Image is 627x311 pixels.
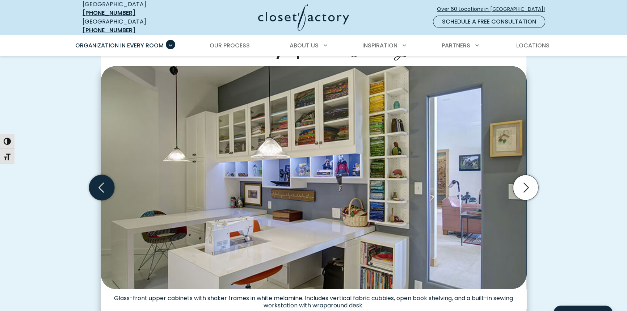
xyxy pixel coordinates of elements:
[510,172,541,203] button: Next slide
[75,41,164,50] span: Organization in Every Room
[258,4,349,31] img: Closet Factory Logo
[290,41,319,50] span: About Us
[101,66,526,289] img: Craft room organization with Glass-front upper cabinets with Shaker frames in White Chocolate mel...
[442,41,470,50] span: Partners
[437,5,551,13] span: Over 60 Locations in [GEOGRAPHIC_DATA]!
[362,41,397,50] span: Inspiration
[433,16,545,28] a: Schedule a Free Consultation
[70,35,557,56] nav: Primary Menu
[220,40,348,60] span: for Every Space &
[83,17,188,35] div: [GEOGRAPHIC_DATA]
[210,41,250,50] span: Our Process
[516,41,550,50] span: Locations
[83,26,135,34] a: [PHONE_NUMBER]
[101,289,526,309] figcaption: Glass-front upper cabinets with shaker frames in white melamine. Includes vertical fabric cubbies...
[83,9,135,17] a: [PHONE_NUMBER]
[86,172,117,203] button: Previous slide
[437,3,551,16] a: Over 60 Locations in [GEOGRAPHIC_DATA]!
